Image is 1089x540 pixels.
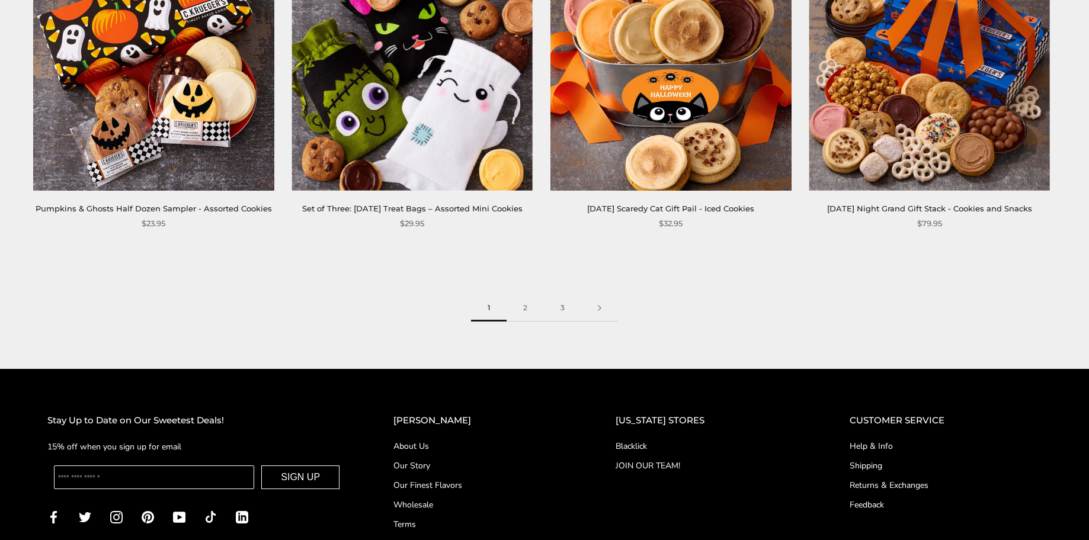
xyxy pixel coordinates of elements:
[850,499,1042,511] a: Feedback
[47,440,346,454] p: 15% off when you sign up for email
[393,499,568,511] a: Wholesale
[616,459,802,472] a: JOIN OUR TEAM!
[47,413,346,428] h2: Stay Up to Date on Our Sweetest Deals!
[616,413,802,428] h2: [US_STATE] STORES
[142,510,154,523] a: Pinterest
[850,440,1042,452] a: Help & Info
[581,295,618,322] a: Next page
[79,510,91,523] a: Twitter
[36,204,272,213] a: Pumpkins & Ghosts Half Dozen Sampler - Assorted Cookies
[110,510,123,523] a: Instagram
[587,204,754,213] a: [DATE] Scaredy Cat Gift Pail - Iced Cookies
[827,204,1032,213] a: [DATE] Night Grand Gift Stack - Cookies and Snacks
[204,510,217,523] a: TikTok
[850,459,1042,472] a: Shipping
[54,465,254,489] input: Enter your email
[471,295,507,322] span: 1
[850,413,1042,428] h2: CUSTOMER SERVICE
[616,440,802,452] a: Blacklick
[850,479,1042,491] a: Returns & Exchanges
[400,217,424,230] span: $29.95
[393,413,568,428] h2: [PERSON_NAME]
[142,217,165,230] span: $23.95
[261,465,339,489] button: SIGN UP
[236,510,248,523] a: LinkedIn
[393,440,568,452] a: About Us
[393,518,568,531] a: Terms
[393,459,568,472] a: Our Story
[507,295,544,322] a: 2
[302,204,523,213] a: Set of Three: [DATE] Treat Bags – Assorted Mini Cookies
[659,217,683,230] span: $32.95
[544,295,581,322] a: 3
[47,510,60,523] a: Facebook
[917,217,942,230] span: $79.95
[173,510,185,523] a: YouTube
[393,479,568,491] a: Our Finest Flavors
